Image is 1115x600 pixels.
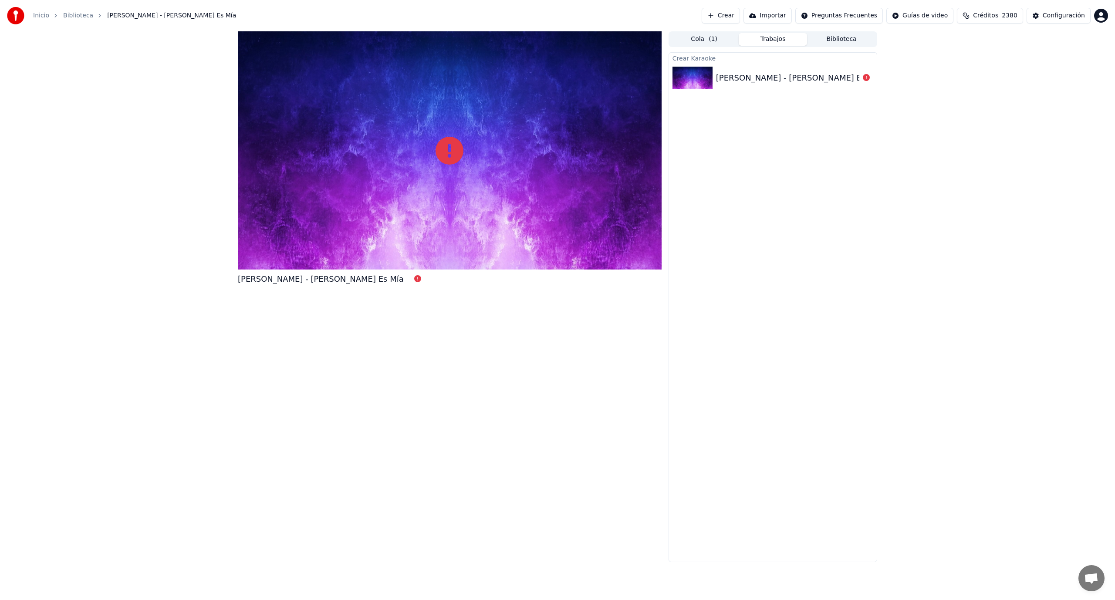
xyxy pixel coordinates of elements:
a: Inicio [33,11,49,20]
button: Configuración [1027,8,1091,24]
div: [PERSON_NAME] - [PERSON_NAME] Es Mía [238,273,404,285]
span: Créditos [973,11,998,20]
a: Biblioteca [63,11,93,20]
span: 2380 [1002,11,1017,20]
nav: breadcrumb [33,11,236,20]
img: youka [7,7,24,24]
button: Trabajos [739,33,808,46]
button: Créditos2380 [957,8,1023,24]
button: Importar [743,8,792,24]
span: ( 1 ) [709,35,717,44]
div: Chat abierto [1078,565,1105,591]
div: Crear Karaoke [669,53,877,63]
button: Preguntas Frecuentes [795,8,883,24]
div: [PERSON_NAME] - [PERSON_NAME] Es Mía [716,72,882,84]
button: Biblioteca [807,33,876,46]
button: Guías de video [886,8,953,24]
button: Cola [670,33,739,46]
span: [PERSON_NAME] - [PERSON_NAME] Es Mía [107,11,236,20]
button: Crear [702,8,740,24]
div: Configuración [1043,11,1085,20]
